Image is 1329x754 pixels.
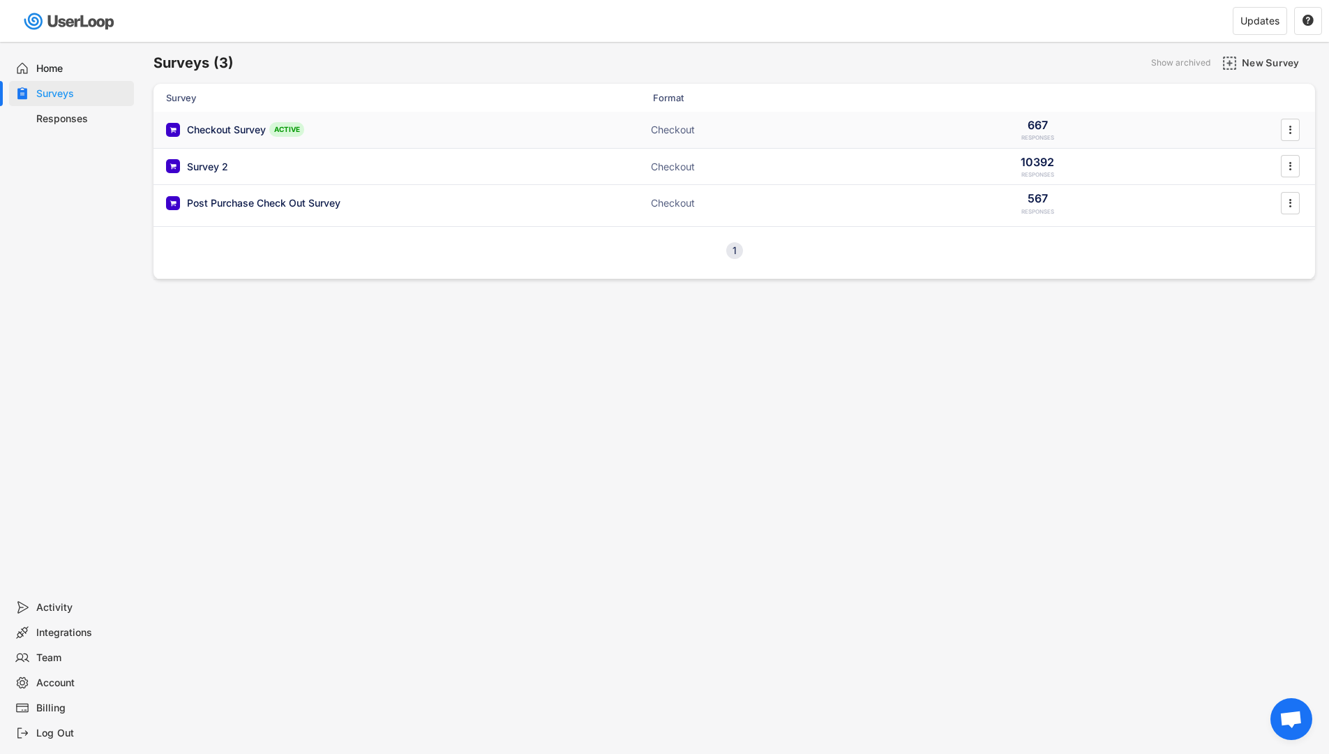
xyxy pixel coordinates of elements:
[1240,16,1279,26] div: Updates
[1302,14,1314,27] text: 
[1302,15,1314,27] button: 
[36,677,128,690] div: Account
[1021,134,1054,142] div: RESPONSES
[36,112,128,126] div: Responses
[1028,117,1048,133] div: 667
[1270,698,1312,740] div: Open chat
[36,702,128,715] div: Billing
[21,7,119,36] img: userloop-logo-01.svg
[1242,57,1312,69] div: New Survey
[653,91,793,104] div: Format
[1151,59,1210,67] div: Show archived
[1283,193,1297,214] button: 
[1283,156,1297,177] button: 
[36,601,128,614] div: Activity
[726,246,743,256] div: 1
[1021,171,1054,179] div: RESPONSES
[166,91,445,104] div: Survey
[651,196,790,210] div: Checkout
[269,122,304,137] div: ACTIVE
[1028,191,1048,206] div: 567
[153,54,234,73] h6: Surveys (3)
[36,626,128,640] div: Integrations
[36,727,128,740] div: Log Out
[187,196,340,210] div: Post Purchase Check Out Survey
[1222,56,1237,71] img: AddMajor.svg
[1289,122,1292,137] text: 
[1021,208,1054,216] div: RESPONSES
[187,123,266,137] div: Checkout Survey
[1289,195,1292,210] text: 
[187,160,228,174] div: Survey 2
[36,87,128,101] div: Surveys
[1283,119,1297,140] button: 
[651,160,790,174] div: Checkout
[36,62,128,75] div: Home
[1289,159,1292,174] text: 
[36,651,128,665] div: Team
[1021,154,1054,170] div: 10392
[651,123,790,137] div: Checkout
